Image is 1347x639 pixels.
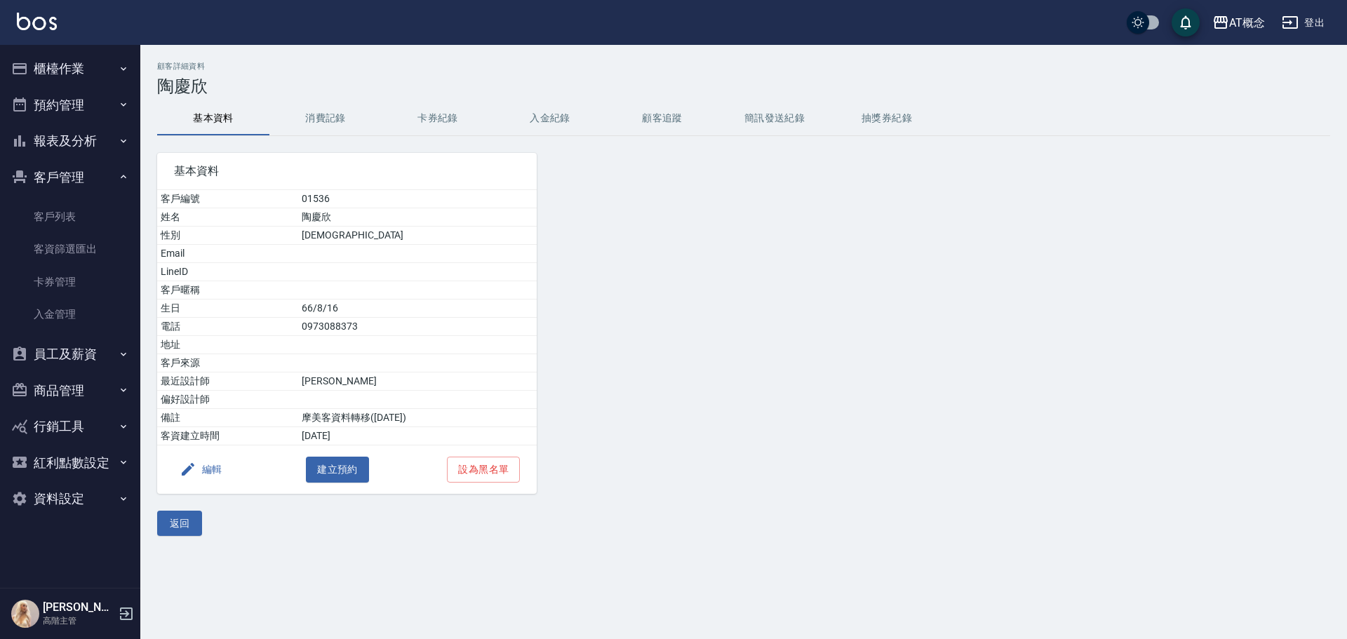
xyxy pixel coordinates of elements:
[6,233,135,265] a: 客資篩選匯出
[6,51,135,87] button: 櫃檯作業
[1276,10,1330,36] button: 登出
[6,480,135,517] button: 資料設定
[6,159,135,196] button: 客戶管理
[447,457,520,483] button: 設為黑名單
[174,164,520,178] span: 基本資料
[174,457,228,483] button: 編輯
[6,266,135,298] a: 卡券管理
[718,102,831,135] button: 簡訊發送紀錄
[157,245,298,263] td: Email
[306,457,369,483] button: 建立預約
[6,336,135,372] button: 員工及薪資
[6,201,135,233] a: 客戶列表
[43,600,114,614] h5: [PERSON_NAME]
[6,408,135,445] button: 行銷工具
[298,372,537,391] td: [PERSON_NAME]
[157,300,298,318] td: 生日
[157,511,202,537] button: 返回
[382,102,494,135] button: 卡券紀錄
[11,600,39,628] img: Person
[157,227,298,245] td: 性別
[298,208,537,227] td: 陶慶欣
[157,318,298,336] td: 電話
[157,372,298,391] td: 最近設計師
[157,336,298,354] td: 地址
[1229,14,1265,32] div: AT概念
[157,102,269,135] button: 基本資料
[17,13,57,30] img: Logo
[157,263,298,281] td: LineID
[43,614,114,627] p: 高階主管
[157,208,298,227] td: 姓名
[6,298,135,330] a: 入金管理
[831,102,943,135] button: 抽獎券紀錄
[6,372,135,409] button: 商品管理
[157,62,1330,71] h2: 顧客詳細資料
[298,409,537,427] td: 摩美客資料轉移([DATE])
[157,281,298,300] td: 客戶暱稱
[606,102,718,135] button: 顧客追蹤
[157,76,1330,96] h3: 陶慶欣
[6,123,135,159] button: 報表及分析
[6,87,135,123] button: 預約管理
[298,318,537,336] td: 0973088373
[157,427,298,445] td: 客資建立時間
[6,445,135,481] button: 紅利點數設定
[298,300,537,318] td: 66/8/16
[494,102,606,135] button: 入金紀錄
[1172,8,1200,36] button: save
[298,227,537,245] td: [DEMOGRAPHIC_DATA]
[1207,8,1271,37] button: AT概念
[298,427,537,445] td: [DATE]
[157,391,298,409] td: 偏好設計師
[157,354,298,372] td: 客戶來源
[157,190,298,208] td: 客戶編號
[269,102,382,135] button: 消費記錄
[298,190,537,208] td: 01536
[157,409,298,427] td: 備註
